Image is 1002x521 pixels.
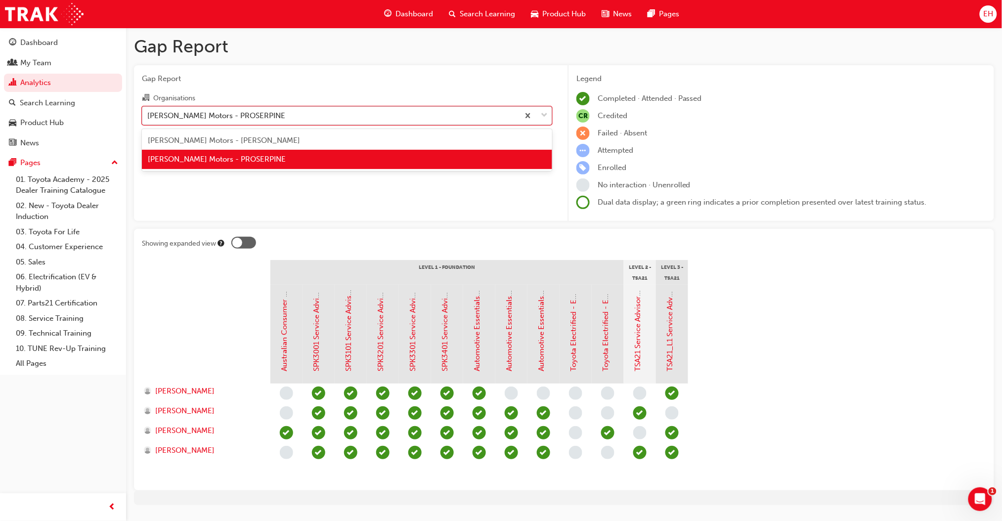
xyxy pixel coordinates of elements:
span: [PERSON_NAME] [155,445,215,456]
span: Dashboard [395,8,433,20]
span: learningRecordVerb_NONE-icon [569,387,582,400]
span: learningRecordVerb_PASS-icon [440,406,454,420]
a: All Pages [12,356,122,371]
span: [PERSON_NAME] [155,425,215,436]
div: Showing expanded view [142,239,216,249]
div: Level 1 - Foundation [270,260,624,285]
span: learningRecordVerb_COMPLETE-icon [376,426,390,439]
span: learningRecordVerb_PASS-icon [440,446,454,459]
span: learningRecordVerb_NONE-icon [505,387,518,400]
a: Toyota Electrified - EV Basics and Charging [602,223,610,372]
span: learningRecordVerb_COMPLETE-icon [505,406,518,420]
a: [PERSON_NAME] [144,445,261,456]
a: [PERSON_NAME] [144,386,261,397]
span: search-icon [449,8,456,20]
span: people-icon [9,59,16,68]
a: 05. Sales [12,255,122,270]
span: learningRecordVerb_NONE-icon [665,406,679,420]
span: learningRecordVerb_NONE-icon [537,387,550,400]
span: learningRecordVerb_COMPLETE-icon [665,426,679,439]
span: learningRecordVerb_NONE-icon [601,406,614,420]
span: learningRecordVerb_NONE-icon [569,406,582,420]
span: learningRecordVerb_COMPLETE-icon [440,387,454,400]
span: chart-icon [9,79,16,87]
span: learningRecordVerb_NONE-icon [601,446,614,459]
a: Analytics [4,74,122,92]
span: news-icon [602,8,609,20]
span: learningRecordVerb_COMPLETE-icon [344,426,357,439]
span: No interaction · Unenrolled [598,180,691,189]
a: pages-iconPages [640,4,687,24]
span: Enrolled [598,163,626,172]
span: learningRecordVerb_PASS-icon [537,446,550,459]
span: Dual data display; a green ring indicates a prior completion presented over latest training status. [598,198,927,207]
span: learningRecordVerb_PASS-icon [473,387,486,400]
span: learningRecordVerb_COMPLETE-icon [408,387,422,400]
span: learningRecordVerb_COMPLETE-icon [665,446,679,459]
span: Search Learning [460,8,515,20]
a: News [4,134,122,152]
span: learningRecordVerb_PASS-icon [344,446,357,459]
span: learningRecordVerb_PASS-icon [408,446,422,459]
div: Pages [20,157,41,169]
span: Attempted [598,146,633,155]
span: car-icon [531,8,538,20]
span: learningRecordVerb_PASS-icon [280,426,293,439]
span: learningRecordVerb_COMPLETE-icon [473,426,486,439]
span: learningRecordVerb_COMPLETE-icon [344,406,357,420]
a: 03. Toyota For Life [12,224,122,240]
span: [PERSON_NAME] Motors - PROSERPINE [148,155,286,164]
span: learningRecordVerb_ATTEMPT-icon [576,144,590,157]
span: learningRecordVerb_PASS-icon [376,406,390,420]
span: learningRecordVerb_NONE-icon [633,426,647,439]
span: guage-icon [9,39,16,47]
span: Gap Report [142,73,552,85]
span: 1 [989,487,997,495]
span: learningRecordVerb_NONE-icon [280,446,293,459]
span: learningRecordVerb_FAIL-icon [576,127,590,140]
a: My Team [4,54,122,72]
div: Dashboard [20,37,58,48]
span: Product Hub [542,8,586,20]
span: learningRecordVerb_COMPLETE-icon [344,387,357,400]
span: learningRecordVerb_NONE-icon [576,178,590,192]
span: EH [983,8,993,20]
span: learningRecordVerb_PASS-icon [505,446,518,459]
a: 10. TUNE Rev-Up Training [12,341,122,356]
div: Legend [576,73,986,85]
a: 04. Customer Experience [12,239,122,255]
span: learningRecordVerb_COMPLETE-icon [473,406,486,420]
span: learningRecordVerb_NONE-icon [280,387,293,400]
div: Tooltip anchor [217,239,225,248]
span: learningRecordVerb_COMPLETE-icon [440,426,454,439]
div: Search Learning [20,97,75,109]
span: learningRecordVerb_PASS-icon [601,426,614,439]
div: Level 2 - TSA21 Service Advisor Course [624,260,656,285]
span: learningRecordVerb_COMPLETE-icon [537,406,550,420]
a: [PERSON_NAME] [144,405,261,417]
span: Pages [659,8,679,20]
span: learningRecordVerb_COMPLETE-icon [408,426,422,439]
span: learningRecordVerb_PASS-icon [312,446,325,459]
span: learningRecordVerb_NONE-icon [569,446,582,459]
span: learningRecordVerb_ENROLL-icon [576,161,590,174]
img: Trak [5,3,84,25]
div: Product Hub [20,117,64,129]
a: TSA21 Service Advisor Course ( face to face) [634,221,643,372]
span: [PERSON_NAME] [155,386,215,397]
span: learningRecordVerb_COMPLETE-icon [376,387,390,400]
a: Search Learning [4,94,122,112]
div: Organisations [153,93,195,103]
span: learningRecordVerb_ATTEND-icon [633,446,647,459]
span: learningRecordVerb_COMPLETE-icon [505,426,518,439]
span: news-icon [9,139,16,148]
span: car-icon [9,119,16,128]
button: Pages [4,154,122,172]
span: learningRecordVerb_NONE-icon [601,387,614,400]
a: 01. Toyota Academy - 2025 Dealer Training Catalogue [12,172,122,198]
a: 02. New - Toyota Dealer Induction [12,198,122,224]
span: learningRecordVerb_COMPLETE-icon [312,426,325,439]
button: DashboardMy TeamAnalyticsSearch LearningProduct HubNews [4,32,122,154]
span: News [613,8,632,20]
